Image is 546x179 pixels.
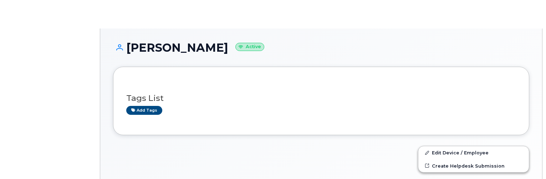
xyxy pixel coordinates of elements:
[235,43,264,51] small: Active
[418,146,529,159] a: Edit Device / Employee
[113,41,529,54] h1: [PERSON_NAME]
[126,94,516,103] h3: Tags List
[418,159,529,172] a: Create Helpdesk Submission
[126,106,162,115] a: Add tags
